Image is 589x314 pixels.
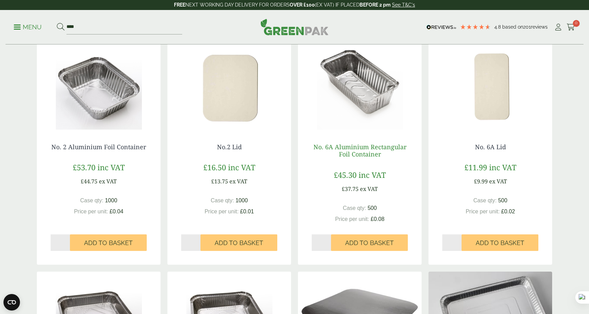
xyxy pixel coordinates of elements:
[567,24,575,31] i: Cart
[464,162,487,172] span: £11.99
[99,178,117,185] span: ex VAT
[359,170,386,180] span: inc VAT
[70,234,147,251] button: Add to Basket
[81,178,97,185] span: £44.75
[260,19,329,35] img: GreenPak Supplies
[334,170,356,180] span: £45.30
[331,234,408,251] button: Add to Basket
[475,143,506,151] a: No. 6A Lid
[502,24,523,30] span: Based on
[567,22,575,32] a: 0
[426,25,456,30] img: REVIEWS.io
[236,197,248,203] span: 1000
[342,185,359,193] span: £37.75
[105,197,117,203] span: 1000
[290,2,315,8] strong: OVER £100
[200,234,277,251] button: Add to Basket
[51,143,146,151] a: No. 2 Aluminium Foil Container
[174,2,185,8] strong: FREE
[501,209,515,214] span: £0.02
[167,43,291,130] img: 0810POLY-High
[14,23,42,30] a: Menu
[460,24,491,30] div: 4.79 Stars
[73,162,95,172] span: £53.70
[335,216,369,222] span: Price per unit:
[211,197,234,203] span: Case qty:
[462,234,538,251] button: Add to Basket
[203,162,226,172] span: £16.50
[489,178,507,185] span: ex VAT
[217,143,242,151] a: No.2 Lid
[80,197,104,203] span: Case qty:
[466,209,500,214] span: Price per unit:
[392,2,415,8] a: See T&C's
[371,216,384,222] span: £0.08
[474,178,488,185] span: £9.99
[494,24,502,30] span: 4.8
[489,162,516,172] span: inc VAT
[473,197,497,203] span: Case qty:
[498,197,507,203] span: 500
[97,162,125,172] span: inc VAT
[211,178,228,185] span: £13.75
[345,239,394,247] span: Add to Basket
[368,205,377,211] span: 500
[3,294,20,311] button: Open CMP widget
[74,209,108,214] span: Price per unit:
[229,178,247,185] span: ex VAT
[84,239,133,247] span: Add to Basket
[37,43,161,130] img: NO 2
[215,239,263,247] span: Add to Basket
[554,24,562,31] i: My Account
[428,43,552,130] img: 0813POLY-High
[360,2,391,8] strong: BEFORE 2 pm
[531,24,548,30] span: reviews
[573,20,580,27] span: 0
[476,239,524,247] span: Add to Basket
[240,209,254,214] span: £0.01
[298,43,422,130] img: NO 6
[14,23,42,31] p: Menu
[343,205,366,211] span: Case qty:
[205,209,239,214] span: Price per unit:
[313,143,406,159] a: No. 6A Aluminium Rectangular Foil Container
[228,162,255,172] span: inc VAT
[523,24,531,30] span: 201
[110,209,123,214] span: £0.04
[360,185,378,193] span: ex VAT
